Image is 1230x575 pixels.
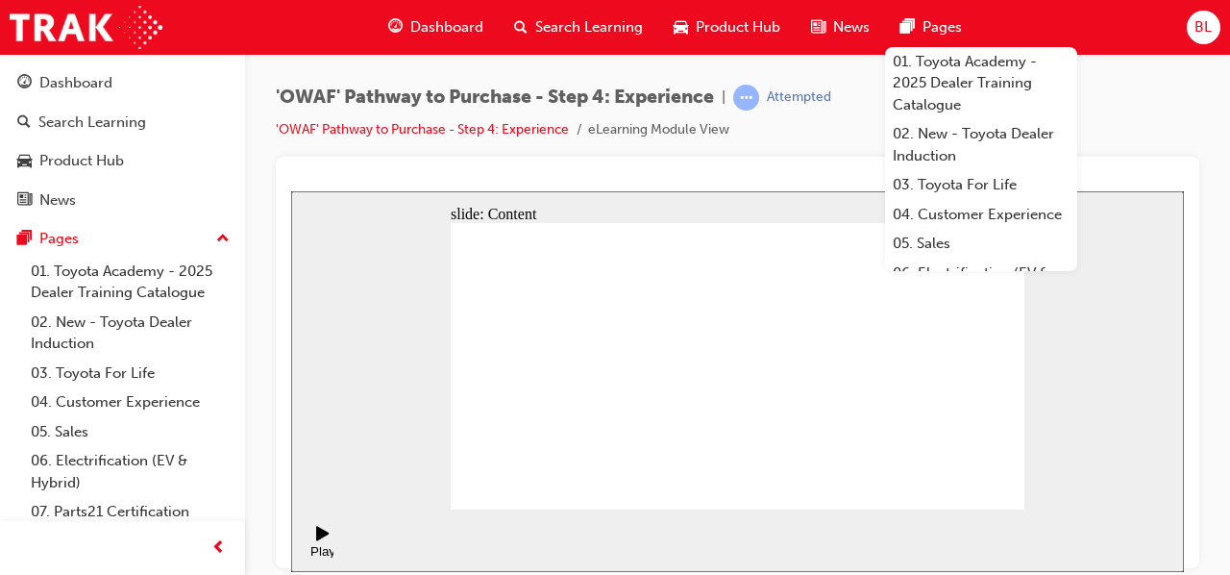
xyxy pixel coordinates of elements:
[922,16,962,38] span: Pages
[23,359,237,388] a: 03. Toyota For Life
[17,192,32,210] span: news-icon
[15,353,48,382] div: Play (Ctrl+Alt+P)
[767,88,831,107] div: Attempted
[8,62,237,221] button: DashboardSearch LearningProduct HubNews
[885,8,977,47] a: pages-iconPages
[39,189,76,212] div: News
[410,16,483,38] span: Dashboard
[885,119,1077,170] a: 02. New - Toyota Dealer Induction
[23,257,237,308] a: 01. Toyota Academy - 2025 Dealer Training Catalogue
[216,227,230,252] span: up-icon
[211,537,226,561] span: prev-icon
[8,183,237,218] a: News
[23,417,237,447] a: 05. Sales
[722,87,726,109] span: |
[17,114,31,132] span: search-icon
[17,231,32,248] span: pages-icon
[8,221,237,257] button: Pages
[733,85,759,111] span: learningRecordVerb_ATTEMPT-icon
[8,105,237,140] a: Search Learning
[900,15,915,39] span: pages-icon
[8,143,237,179] a: Product Hub
[1187,11,1220,44] button: BL
[10,334,42,366] button: Play (Ctrl+Alt+P)
[885,200,1077,230] a: 04. Customer Experience
[833,16,870,38] span: News
[23,308,237,359] a: 02. New - Toyota Dealer Induction
[811,15,825,39] span: news-icon
[39,150,124,172] div: Product Hub
[23,497,237,527] a: 07. Parts21 Certification
[885,47,1077,120] a: 01. Toyota Academy - 2025 Dealer Training Catalogue
[17,75,32,92] span: guage-icon
[38,112,146,134] div: Search Learning
[8,65,237,101] a: Dashboard
[39,228,79,250] div: Pages
[23,387,237,417] a: 04. Customer Experience
[388,15,403,39] span: guage-icon
[796,8,885,47] a: news-iconNews
[514,15,528,39] span: search-icon
[588,119,729,141] li: eLearning Module View
[373,8,499,47] a: guage-iconDashboard
[674,15,688,39] span: car-icon
[10,6,162,49] img: Trak
[885,170,1077,200] a: 03. Toyota For Life
[885,259,1077,310] a: 06. Electrification (EV & Hybrid)
[39,72,112,94] div: Dashboard
[658,8,796,47] a: car-iconProduct Hub
[885,229,1077,259] a: 05. Sales
[23,446,237,497] a: 06. Electrification (EV & Hybrid)
[1194,16,1212,38] span: BL
[17,153,32,170] span: car-icon
[499,8,658,47] a: search-iconSearch Learning
[276,87,714,109] span: 'OWAF' Pathway to Purchase - Step 4: Experience
[535,16,643,38] span: Search Learning
[10,318,42,381] div: playback controls
[276,121,569,137] a: 'OWAF' Pathway to Purchase - Step 4: Experience
[696,16,780,38] span: Product Hub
